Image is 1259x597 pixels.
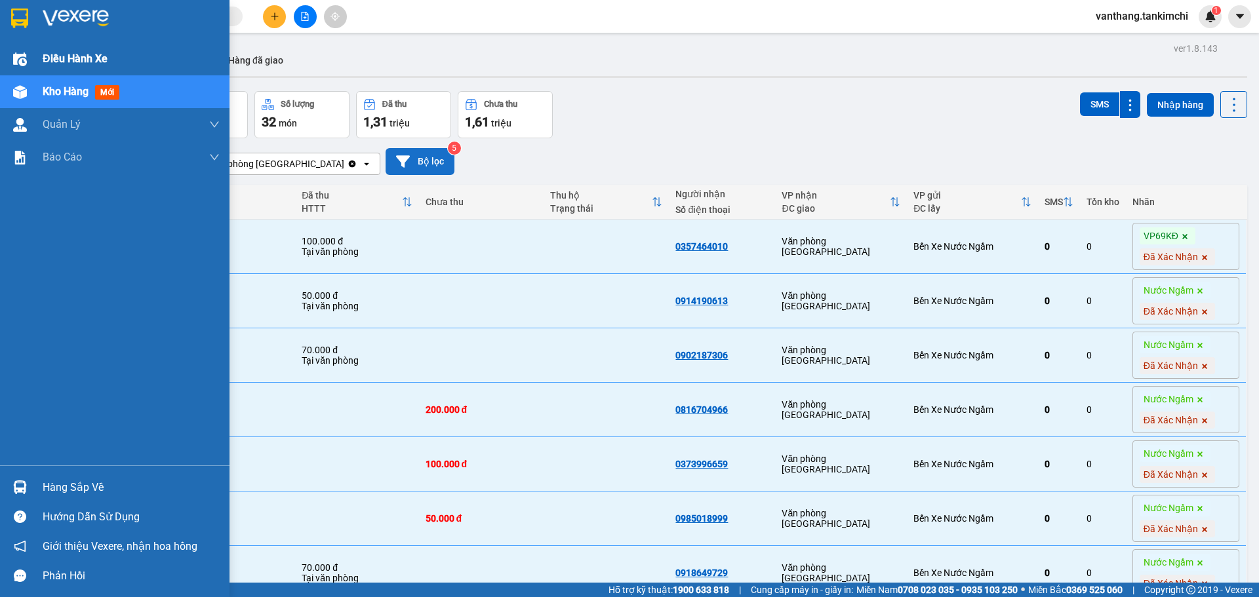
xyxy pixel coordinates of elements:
div: Văn phòng [GEOGRAPHIC_DATA] [782,562,900,583]
img: warehouse-icon [13,52,27,66]
div: Đã thu [382,100,407,109]
th: Toggle SortBy [907,185,1037,220]
button: file-add [294,5,317,28]
sup: 5 [448,142,461,155]
span: Kho hàng [43,85,89,98]
span: | [739,583,741,597]
div: VP nhận [782,190,890,201]
div: 0 [1045,350,1073,360]
div: ĐC lấy [913,203,1020,214]
div: Trạng thái [550,203,652,214]
div: 0914190613 [675,296,728,306]
div: Phản hồi [43,566,220,586]
span: Miền Nam [856,583,1018,597]
img: warehouse-icon [13,480,27,494]
span: Nước Ngầm [1144,339,1193,351]
img: logo-vxr [11,9,28,28]
div: Ghi chú [182,203,289,214]
span: Nước Ngầm [1144,502,1193,514]
img: warehouse-icon [13,118,27,132]
div: 70.000 đ [302,345,412,355]
span: Nước Ngầm [1144,393,1193,405]
sup: 1 [1212,6,1221,15]
input: Selected Văn phòng Đà Nẵng. [346,157,347,170]
div: HTTT [302,203,401,214]
div: 0 [1045,513,1073,524]
img: warehouse-icon [13,85,27,99]
div: 0902187306 [675,350,728,360]
strong: 0369 525 060 [1066,585,1123,595]
div: Bến Xe Nước Ngầm [913,459,1031,469]
div: Bến Xe Nước Ngầm [913,350,1031,360]
span: notification [14,540,26,552]
span: Nước Ngầm [1144,448,1193,459]
div: 0 [1087,404,1119,415]
div: 0 [1045,459,1073,469]
span: ⚪️ [1021,587,1025,592]
strong: 1900 633 818 [673,585,729,595]
div: 0 [1087,568,1119,578]
span: Cung cấp máy in - giấy in: [751,583,853,597]
th: Toggle SortBy [544,185,669,220]
span: VP69KĐ [1144,230,1178,242]
div: Tại văn phòng [302,573,412,583]
svg: Clear value [347,159,357,169]
div: 100.000 đ [302,236,412,246]
div: 70.000 đ [302,562,412,573]
div: Hướng dẫn sử dụng [43,507,220,527]
span: copyright [1186,585,1195,594]
span: triệu [390,118,410,128]
div: Bến Xe Nước Ngầm [913,568,1031,578]
span: | [1132,583,1134,597]
span: Báo cáo [43,149,82,165]
div: 0373996659 [675,459,728,469]
div: Bến Xe Nước Ngầm [913,241,1031,252]
div: ver 1.8.143 [1174,41,1218,56]
th: Toggle SortBy [295,185,418,220]
span: Miền Bắc [1028,583,1123,597]
div: 0 [1087,513,1119,524]
button: aim [324,5,347,28]
button: Bộ lọc [386,148,454,175]
div: Chưa thu [426,197,538,207]
span: vanthang.tankimchi [1085,8,1199,24]
div: 100.000 đ [426,459,538,469]
div: Nhãn [1132,197,1239,207]
button: caret-down [1228,5,1251,28]
span: down [209,152,220,163]
button: Hàng đã giao [218,45,294,76]
div: Hàng sắp về [43,478,220,497]
span: Đã Xác Nhận [1144,523,1198,535]
div: 0816704966 [675,404,728,415]
div: Văn phòng [GEOGRAPHIC_DATA] [782,508,900,529]
div: Tại văn phòng [302,301,412,311]
div: 50.000 đ [426,513,538,524]
span: 1,31 [363,114,388,130]
div: ĐC giao [782,203,890,214]
div: Chưa thu [484,100,517,109]
div: Số điện thoại [675,204,769,215]
div: VP gửi [913,190,1020,201]
div: 50.000 đ [302,290,412,301]
div: 0 [1045,404,1073,415]
div: Văn phòng [GEOGRAPHIC_DATA] [782,345,900,366]
th: Toggle SortBy [775,185,907,220]
div: 0918649729 [675,568,728,578]
span: Đã Xác Nhận [1144,577,1198,589]
span: plus [270,12,279,21]
span: down [209,119,220,130]
div: 0 [1087,350,1119,360]
span: caret-down [1234,10,1246,22]
span: 1 [1214,6,1218,15]
div: 0 [1087,459,1119,469]
span: Đã Xác Nhận [1144,251,1198,263]
div: Văn phòng [GEOGRAPHIC_DATA] [782,399,900,420]
span: question-circle [14,510,26,523]
span: file-add [300,12,310,21]
strong: 0708 023 035 - 0935 103 250 [898,585,1018,595]
div: Thu hộ [550,190,652,201]
button: SMS [1080,92,1119,116]
div: 0985018999 [675,513,728,524]
svg: open [361,159,372,169]
span: món [279,118,297,128]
